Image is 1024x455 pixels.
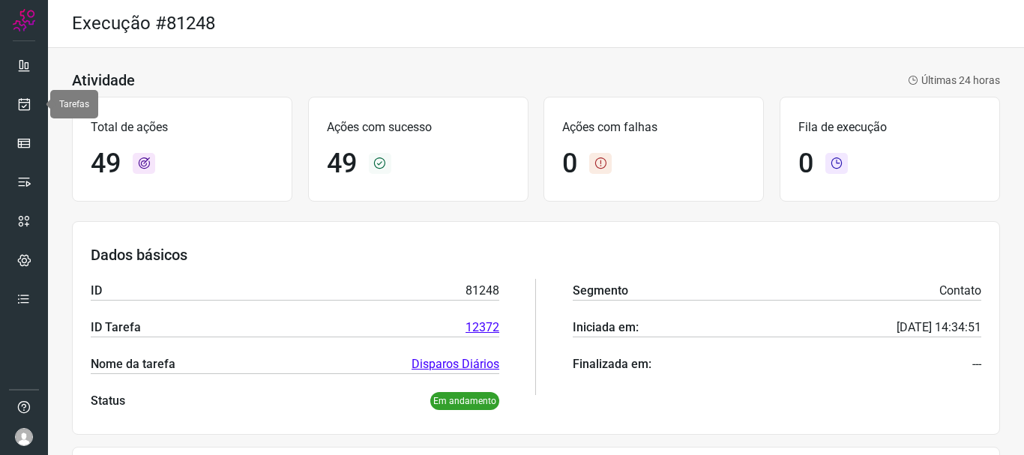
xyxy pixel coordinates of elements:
h1: 49 [91,148,121,180]
h3: Atividade [72,71,135,89]
p: ID [91,282,102,300]
p: Status [91,392,125,410]
p: Finalizada em: [573,355,651,373]
p: Nome da tarefa [91,355,175,373]
p: Contato [939,282,981,300]
p: Ações com sucesso [327,118,510,136]
img: Logo [13,9,35,31]
p: Últimas 24 horas [908,73,1000,88]
h3: Dados básicos [91,246,981,264]
p: 81248 [466,282,499,300]
h1: 0 [798,148,813,180]
h2: Execução #81248 [72,13,215,34]
p: Segmento [573,282,628,300]
p: [DATE] 14:34:51 [897,319,981,337]
p: Fila de execução [798,118,981,136]
p: Total de ações [91,118,274,136]
p: --- [972,355,981,373]
h1: 49 [327,148,357,180]
a: Disparos Diários [412,355,499,373]
img: avatar-user-boy.jpg [15,428,33,446]
p: Em andamento [430,392,499,410]
p: Iniciada em: [573,319,639,337]
a: 12372 [466,319,499,337]
p: Ações com falhas [562,118,745,136]
h1: 0 [562,148,577,180]
p: ID Tarefa [91,319,141,337]
span: Tarefas [59,99,89,109]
